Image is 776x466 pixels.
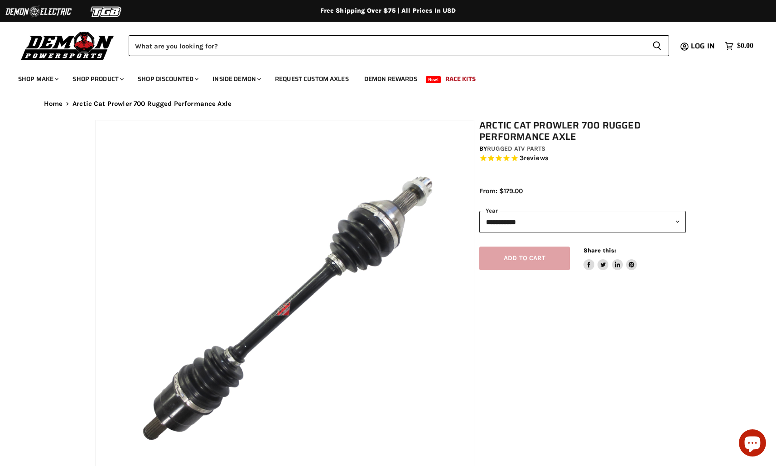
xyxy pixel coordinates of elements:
[11,70,64,88] a: Shop Make
[479,154,686,163] span: Rated 5.0 out of 5 stars 3 reviews
[524,154,549,162] span: reviews
[479,211,686,233] select: year
[72,100,231,108] span: Arctic Cat Prowler 700 Rugged Performance Axle
[26,7,751,15] div: Free Shipping Over $75 | All Prices In USD
[72,3,140,20] img: TGB Logo 2
[479,187,523,195] span: From: $179.00
[268,70,356,88] a: Request Custom Axles
[129,35,669,56] form: Product
[357,70,424,88] a: Demon Rewards
[26,100,751,108] nav: Breadcrumbs
[687,42,720,50] a: Log in
[520,154,549,162] span: 3 reviews
[479,120,686,143] h1: Arctic Cat Prowler 700 Rugged Performance Axle
[479,144,686,154] div: by
[691,40,715,52] span: Log in
[11,66,751,88] ul: Main menu
[18,29,117,62] img: Demon Powersports
[206,70,266,88] a: Inside Demon
[129,35,645,56] input: Search
[44,100,63,108] a: Home
[736,429,769,459] inbox-online-store-chat: Shopify online store chat
[66,70,129,88] a: Shop Product
[583,247,637,271] aside: Share this:
[737,42,753,50] span: $0.00
[645,35,669,56] button: Search
[5,3,72,20] img: Demon Electric Logo 2
[720,39,758,52] a: $0.00
[439,70,482,88] a: Race Kits
[426,76,441,83] span: New!
[131,70,204,88] a: Shop Discounted
[487,145,545,152] a: Rugged ATV Parts
[583,247,616,254] span: Share this:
